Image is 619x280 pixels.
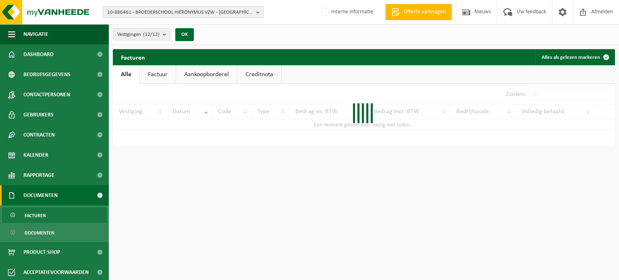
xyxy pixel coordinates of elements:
[320,6,373,18] label: Interne informatie
[113,28,170,40] button: Vestigingen(12/12)
[23,185,58,205] span: Documenten
[103,6,264,18] button: 10-886461 - BROEDERSCHOOL HIËRONYMUS VZW - [GEOGRAPHIC_DATA]
[23,145,48,165] span: Kalender
[23,24,48,44] span: Navigatie
[23,85,70,105] span: Contactpersonen
[385,4,452,20] a: Offerte aanvragen
[237,65,281,84] a: Creditnota
[2,225,107,240] a: Documenten
[25,225,54,241] span: Documenten
[176,65,237,84] a: Aankoopborderel
[23,125,55,145] span: Contracten
[143,32,160,37] count: (12/12)
[113,49,153,65] h2: Facturen
[535,49,614,65] button: Alles als gelezen markeren
[25,208,46,223] span: Facturen
[402,8,448,16] span: Offerte aanvragen
[23,242,60,262] span: Product Shop
[113,65,139,84] a: Alle
[140,65,176,84] a: Factuur
[107,6,253,19] span: 10-886461 - BROEDERSCHOOL HIËRONYMUS VZW - [GEOGRAPHIC_DATA]
[23,64,71,85] span: Bedrijfsgegevens
[2,207,107,223] a: Facturen
[23,105,54,125] span: Gebruikers
[23,44,54,64] span: Dashboard
[175,28,194,41] button: OK
[117,29,160,41] span: Vestigingen
[23,165,54,185] span: Rapportage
